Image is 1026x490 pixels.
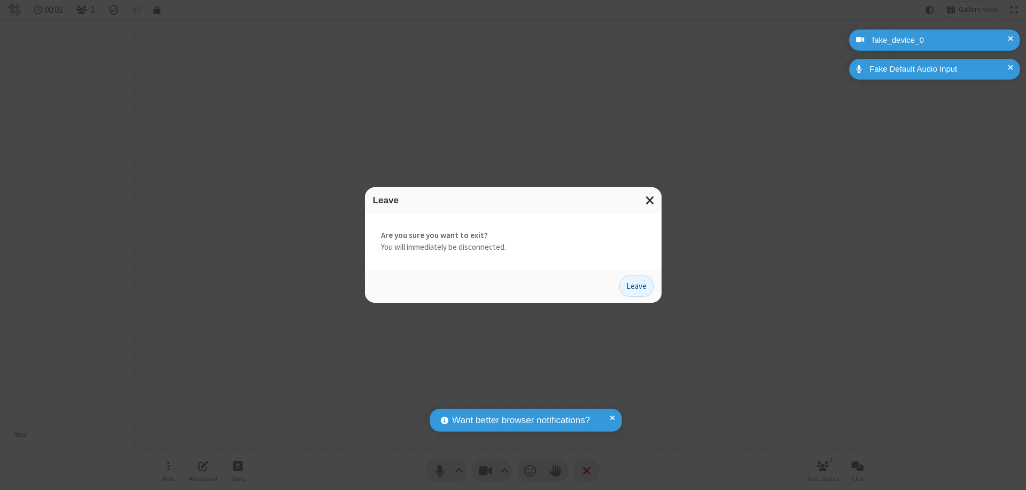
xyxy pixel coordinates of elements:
[866,63,1012,75] div: Fake Default Audio Input
[639,187,662,213] button: Close modal
[452,414,590,427] span: Want better browser notifications?
[381,229,646,242] strong: Are you sure you want to exit?
[373,195,654,205] h3: Leave
[868,34,1012,47] div: fake_device_0
[619,275,654,297] button: Leave
[365,213,662,270] div: You will immediately be disconnected.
